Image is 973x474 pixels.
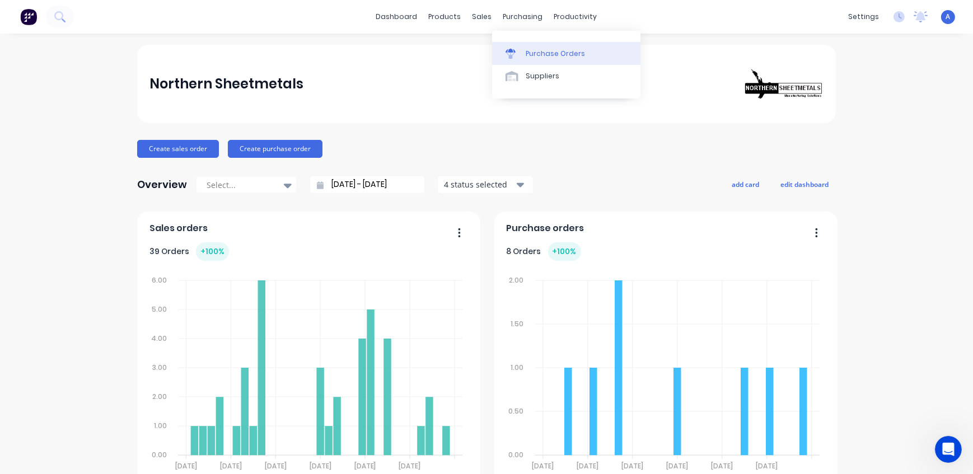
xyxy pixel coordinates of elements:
[526,71,559,81] div: Suppliers
[549,8,603,25] div: productivity
[511,363,523,372] tspan: 1.00
[526,49,585,59] div: Purchase Orders
[511,319,523,328] tspan: 1.50
[175,462,197,471] tspan: [DATE]
[152,392,167,401] tspan: 2.00
[745,69,824,99] img: Northern Sheetmetals
[509,275,523,285] tspan: 2.00
[265,462,287,471] tspan: [DATE]
[577,462,598,471] tspan: [DATE]
[149,222,208,235] span: Sales orders
[152,304,167,314] tspan: 5.00
[467,8,498,25] div: sales
[724,177,766,191] button: add card
[371,8,423,25] a: dashboard
[508,450,523,460] tspan: 0.00
[220,462,242,471] tspan: [DATE]
[444,179,514,190] div: 4 status selected
[149,242,229,261] div: 39 Orders
[492,42,640,64] a: Purchase Orders
[946,12,951,22] span: A
[492,65,640,87] a: Suppliers
[151,334,167,343] tspan: 4.00
[152,363,167,372] tspan: 3.00
[532,462,554,471] tspan: [DATE]
[843,8,885,25] div: settings
[756,462,778,471] tspan: [DATE]
[310,462,331,471] tspan: [DATE]
[149,73,303,95] div: Northern Sheetmetals
[548,242,581,261] div: + 100 %
[508,406,523,416] tspan: 0.50
[399,462,421,471] tspan: [DATE]
[666,462,688,471] tspan: [DATE]
[498,8,549,25] div: purchasing
[438,176,533,193] button: 4 status selected
[773,177,836,191] button: edit dashboard
[354,462,376,471] tspan: [DATE]
[935,436,962,463] iframe: Intercom live chat
[507,242,581,261] div: 8 Orders
[621,462,643,471] tspan: [DATE]
[423,8,467,25] div: products
[152,450,167,460] tspan: 0.00
[137,140,219,158] button: Create sales order
[196,242,229,261] div: + 100 %
[507,222,584,235] span: Purchase orders
[152,275,167,285] tspan: 6.00
[137,173,187,196] div: Overview
[712,462,733,471] tspan: [DATE]
[154,421,167,430] tspan: 1.00
[20,8,37,25] img: Factory
[228,140,322,158] button: Create purchase order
